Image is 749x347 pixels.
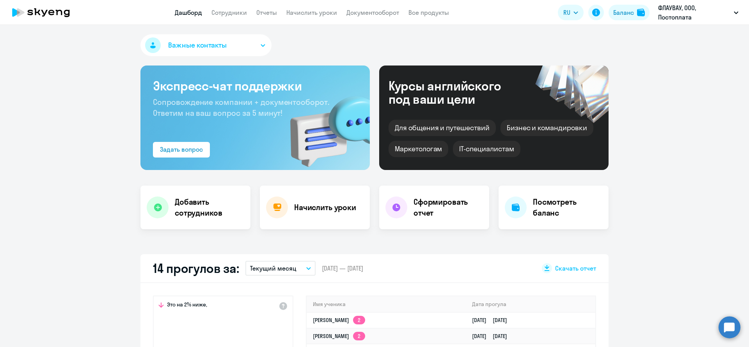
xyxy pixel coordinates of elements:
[250,264,296,273] p: Текущий месяц
[563,8,570,17] span: RU
[466,296,595,312] th: Дата прогула
[609,5,650,20] button: Балансbalance
[389,79,522,106] div: Курсы английского под ваши цели
[140,34,272,56] button: Важные контакты
[453,141,520,157] div: IT-специалистам
[658,3,731,22] p: ФЛАУВАУ, ООО, Постоплата
[307,296,466,312] th: Имя ученика
[245,261,316,276] button: Текущий месяц
[286,9,337,16] a: Начислить уроки
[167,301,207,310] span: Это на 2% ниже,
[256,9,277,16] a: Отчеты
[160,145,203,154] div: Задать вопрос
[555,264,596,273] span: Скачать отчет
[346,9,399,16] a: Документооборот
[211,9,247,16] a: Сотрудники
[279,82,370,170] img: bg-img
[472,333,513,340] a: [DATE][DATE]
[613,8,634,17] div: Баланс
[408,9,449,16] a: Все продукты
[313,317,365,324] a: [PERSON_NAME]2
[472,317,513,324] a: [DATE][DATE]
[153,97,329,118] span: Сопровождение компании + документооборот. Ответим на ваш вопрос за 5 минут!
[389,141,448,157] div: Маркетологам
[353,316,365,324] app-skyeng-badge: 2
[414,197,483,218] h4: Сформировать отчет
[313,333,365,340] a: [PERSON_NAME]2
[558,5,584,20] button: RU
[168,40,227,50] span: Важные контакты
[175,9,202,16] a: Дашборд
[501,120,593,136] div: Бизнес и командировки
[322,264,363,273] span: [DATE] — [DATE]
[153,142,210,158] button: Задать вопрос
[389,120,496,136] div: Для общения и путешествий
[533,197,602,218] h4: Посмотреть баланс
[153,78,357,94] h3: Экспресс-чат поддержки
[637,9,645,16] img: balance
[353,332,365,340] app-skyeng-badge: 2
[294,202,356,213] h4: Начислить уроки
[175,197,244,218] h4: Добавить сотрудников
[654,3,742,22] button: ФЛАУВАУ, ООО, Постоплата
[153,260,239,276] h2: 14 прогулов за:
